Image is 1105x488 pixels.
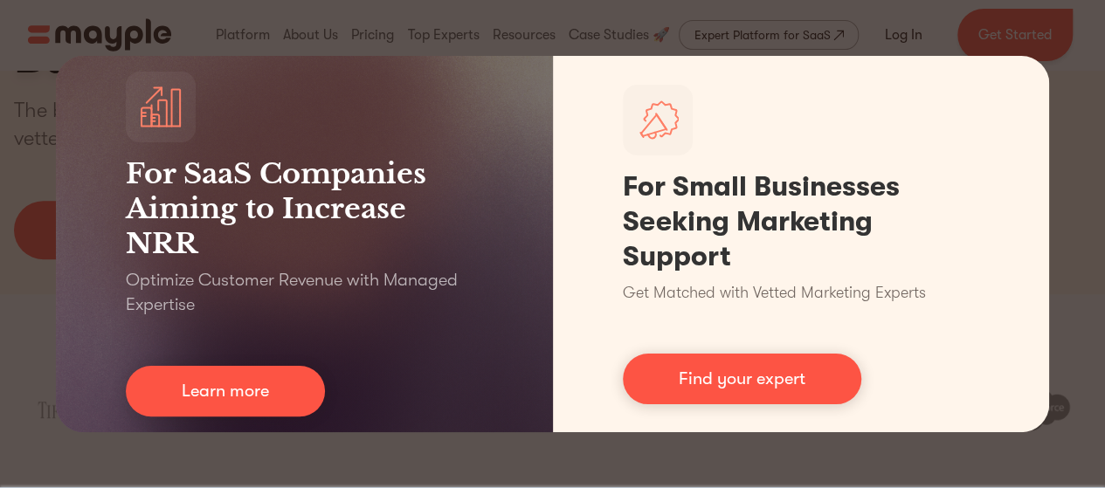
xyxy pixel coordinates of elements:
[623,281,926,305] p: Get Matched with Vetted Marketing Experts
[126,268,483,317] p: Optimize Customer Revenue with Managed Expertise
[126,366,325,416] a: Learn more
[623,169,980,274] h1: For Small Businesses Seeking Marketing Support
[623,354,861,404] a: Find your expert
[126,156,483,261] h3: For SaaS Companies Aiming to Increase NRR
